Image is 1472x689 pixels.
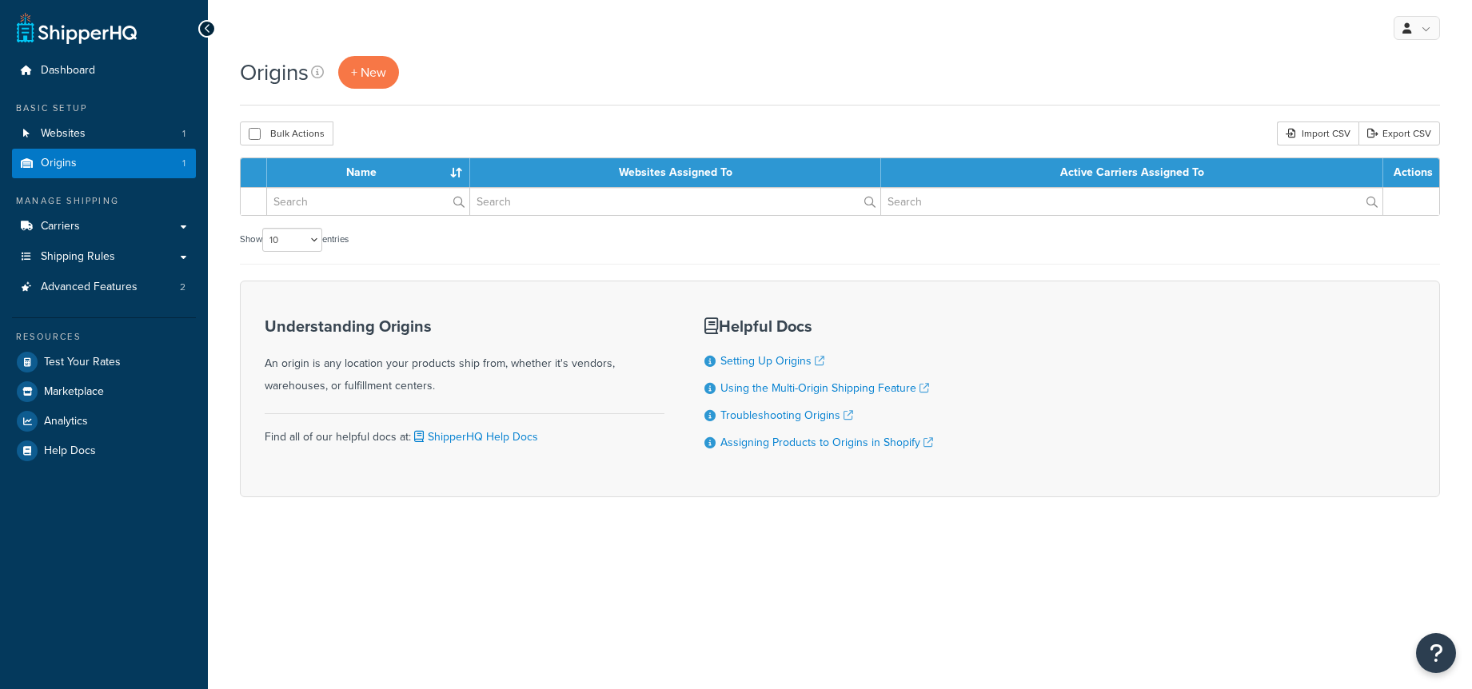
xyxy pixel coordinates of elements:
[240,228,349,252] label: Show entries
[41,220,80,233] span: Carriers
[411,428,538,445] a: ShipperHQ Help Docs
[182,157,185,170] span: 1
[12,149,196,178] li: Origins
[720,434,933,451] a: Assigning Products to Origins in Shopify
[41,250,115,264] span: Shipping Rules
[41,127,86,141] span: Websites
[12,377,196,406] a: Marketplace
[265,413,664,448] div: Find all of our helpful docs at:
[17,12,137,44] a: ShipperHQ Home
[44,415,88,428] span: Analytics
[12,330,196,344] div: Resources
[12,102,196,115] div: Basic Setup
[720,380,929,396] a: Using the Multi-Origin Shipping Feature
[12,119,196,149] li: Websites
[262,228,322,252] select: Showentries
[12,436,196,465] a: Help Docs
[12,348,196,376] a: Test Your Rates
[182,127,185,141] span: 1
[470,188,880,215] input: Search
[1358,121,1440,145] a: Export CSV
[720,352,824,369] a: Setting Up Origins
[881,158,1383,187] th: Active Carriers Assigned To
[12,212,196,241] a: Carriers
[44,385,104,399] span: Marketplace
[881,188,1382,215] input: Search
[44,356,121,369] span: Test Your Rates
[12,194,196,208] div: Manage Shipping
[12,56,196,86] a: Dashboard
[1416,633,1456,673] button: Open Resource Center
[41,157,77,170] span: Origins
[1277,121,1358,145] div: Import CSV
[180,281,185,294] span: 2
[470,158,881,187] th: Websites Assigned To
[267,158,470,187] th: Name
[267,188,469,215] input: Search
[338,56,399,89] a: + New
[12,242,196,272] a: Shipping Rules
[265,317,664,397] div: An origin is any location your products ship from, whether it's vendors, warehouses, or fulfillme...
[44,444,96,458] span: Help Docs
[12,273,196,302] a: Advanced Features 2
[12,407,196,436] a: Analytics
[12,273,196,302] li: Advanced Features
[265,317,664,335] h3: Understanding Origins
[240,121,333,145] button: Bulk Actions
[351,63,386,82] span: + New
[704,317,933,335] h3: Helpful Docs
[720,407,853,424] a: Troubleshooting Origins
[12,119,196,149] a: Websites 1
[240,57,309,88] h1: Origins
[1383,158,1439,187] th: Actions
[41,64,95,78] span: Dashboard
[41,281,138,294] span: Advanced Features
[12,149,196,178] a: Origins 1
